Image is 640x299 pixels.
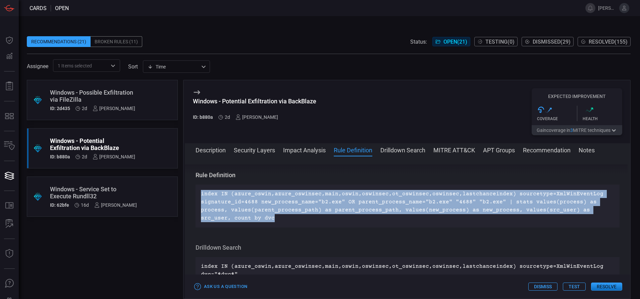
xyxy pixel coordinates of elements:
[50,137,135,151] div: Windows - Potential Exfiltration via BackBlaze
[1,48,17,64] button: Detections
[201,262,614,279] p: index IN (azure_oswin,azure_oswinsec,main,oswin,oswinsec,ot_oswinsec,oswinsec,lastchanceindex) so...
[93,154,135,159] div: [PERSON_NAME]
[193,114,213,120] h5: ID: b880a
[94,202,137,208] div: [PERSON_NAME]
[93,106,135,111] div: [PERSON_NAME]
[91,36,142,47] div: Broken Rules (11)
[1,198,17,214] button: Rule Catalog
[563,283,586,291] button: Test
[81,202,89,208] span: Aug 10, 2025 9:09 AM
[532,94,622,99] h5: Expected Improvement
[283,146,326,154] button: Impact Analysis
[196,244,620,252] h3: Drilldown Search
[235,114,278,120] div: [PERSON_NAME]
[532,125,622,135] button: Gaincoverage in3MITRE techniques
[50,154,70,159] h5: ID: b880a
[583,116,623,121] div: Health
[108,61,118,70] button: Open
[27,63,48,69] span: Assignee
[50,202,69,208] h5: ID: 62bfe
[193,282,249,292] button: Ask Us a Question
[1,32,17,48] button: Dashboard
[1,246,17,262] button: Threat Intelligence
[196,146,226,154] button: Description
[443,39,467,45] span: Open ( 21 )
[1,108,17,124] button: MITRE - Detection Posture
[570,128,573,133] span: 3
[148,63,199,70] div: Time
[483,146,515,154] button: APT Groups
[591,283,622,291] button: Resolve
[474,37,518,46] button: Testing(0)
[1,216,17,232] button: ALERT ANALYSIS
[523,146,571,154] button: Recommendation
[598,5,617,11] span: [PERSON_NAME].[PERSON_NAME]
[1,168,17,184] button: Cards
[234,146,275,154] button: Security Layers
[55,5,69,11] span: open
[1,276,17,292] button: Ask Us A Question
[50,186,137,200] div: Windows - Service Set to Execute Rundll32
[82,106,87,111] span: Aug 24, 2025 8:50 AM
[1,78,17,94] button: Reports
[380,146,425,154] button: Drilldown Search
[30,5,47,11] span: Cards
[485,39,515,45] span: Testing ( 0 )
[225,114,230,120] span: Aug 24, 2025 8:50 AM
[537,116,577,121] div: Coverage
[193,98,316,105] div: Windows - Potential Exfiltration via BackBlaze
[27,36,91,47] div: Recommendations (21)
[579,146,595,154] button: Notes
[50,89,135,103] div: Windows - Possible Exfiltration via FileZilla
[589,39,628,45] span: Resolved ( 155 )
[528,283,557,291] button: Dismiss
[533,39,571,45] span: Dismissed ( 29 )
[433,146,475,154] button: MITRE ATT&CK
[196,171,620,179] h3: Rule Definition
[128,63,138,70] label: sort
[1,138,17,154] button: Inventory
[410,39,427,45] span: Status:
[432,37,470,46] button: Open(21)
[82,154,87,159] span: Aug 24, 2025 8:50 AM
[334,146,372,154] button: Rule Definition
[50,106,70,111] h5: ID: 2d435
[201,190,614,222] p: index IN (azure_oswin,azure_oswinsec,main,oswin,oswinsec,ot_oswinsec,oswinsec,lastchanceindex) so...
[578,37,631,46] button: Resolved(155)
[522,37,574,46] button: Dismissed(29)
[58,62,92,69] span: 1 Items selected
